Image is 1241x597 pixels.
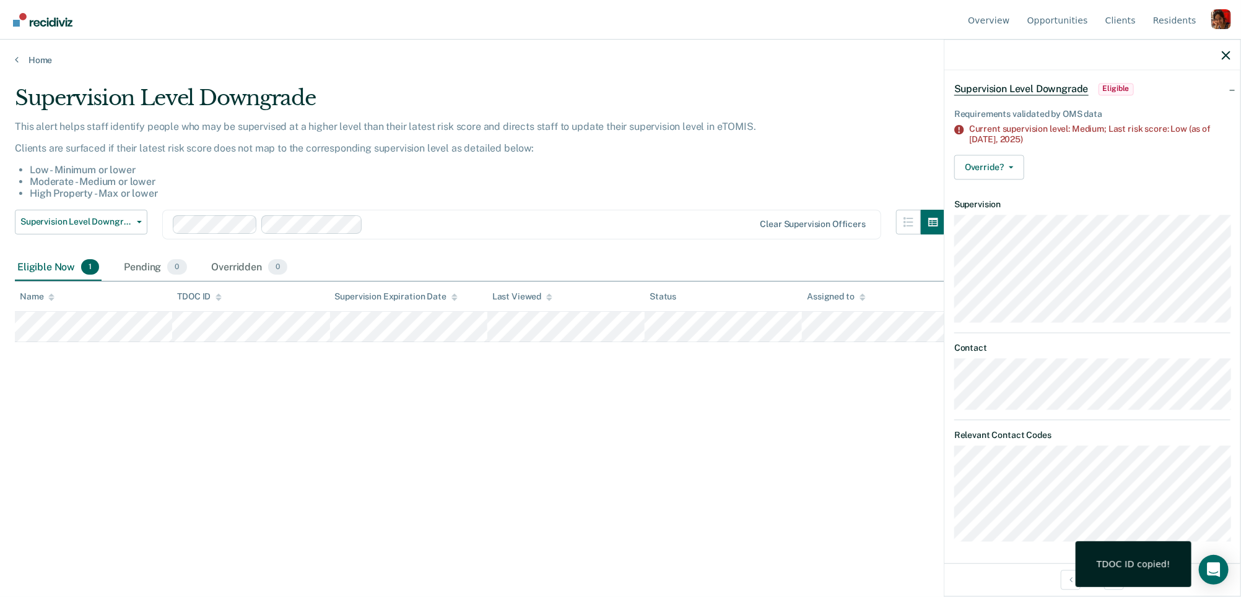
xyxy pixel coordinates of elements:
[954,83,1089,95] span: Supervision Level Downgrade
[944,69,1240,109] div: Supervision Level DowngradeEligible
[30,187,946,199] li: High Property - Max or lower
[167,259,186,275] span: 0
[1099,83,1134,95] span: Eligible
[30,176,946,187] li: Moderate - Medium or lower
[954,343,1230,354] dt: Contact
[177,291,222,302] div: TDOC ID
[1061,570,1081,590] button: Previous Opportunity
[969,124,1230,145] div: Current supervision level: Medium; Last risk score: Low (as of [DATE],
[20,217,132,227] span: Supervision Level Downgrade
[15,121,946,132] p: This alert helps staff identify people who may be supervised at a higher level than their latest ...
[30,164,946,176] li: Low - Minimum or lower
[954,200,1230,210] dt: Supervision
[1097,559,1170,570] div: TDOC ID copied!
[760,219,866,230] div: Clear supervision officers
[954,155,1024,180] button: Override?
[954,431,1230,441] dt: Relevant Contact Codes
[1199,555,1229,585] div: Open Intercom Messenger
[81,259,99,275] span: 1
[1000,135,1023,145] span: 2025)
[650,291,676,302] div: Status
[15,54,1226,66] a: Home
[807,291,865,302] div: Assigned to
[15,85,946,121] div: Supervision Level Downgrade
[944,563,1240,596] div: 1 / 1
[492,291,552,302] div: Last Viewed
[1211,9,1231,29] button: Profile dropdown button
[268,259,287,275] span: 0
[209,254,290,281] div: Overridden
[13,13,72,27] img: Recidiviz
[20,291,54,302] div: Name
[954,109,1230,119] div: Requirements validated by OMS data
[15,142,946,154] p: Clients are surfaced if their latest risk score does not map to the corresponding supervision lev...
[15,254,102,281] div: Eligible Now
[335,291,458,302] div: Supervision Expiration Date
[121,254,189,281] div: Pending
